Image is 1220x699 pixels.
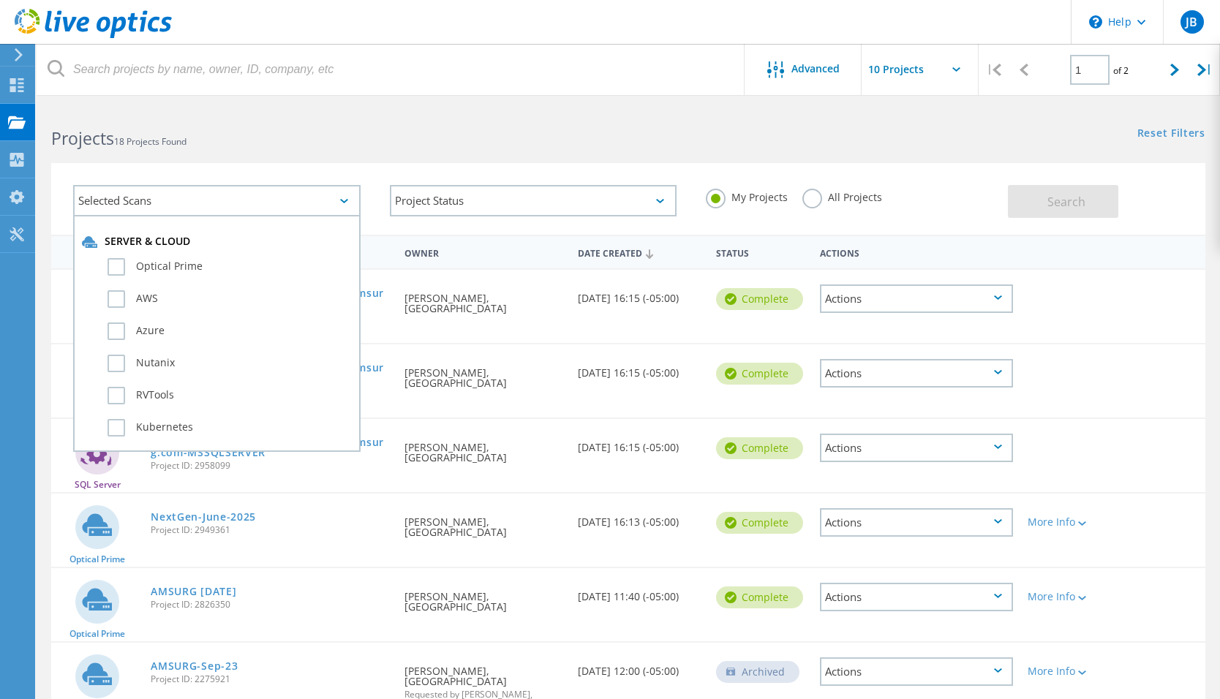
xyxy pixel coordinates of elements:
div: Actions [820,583,1013,611]
div: Actions [813,238,1020,265]
div: [DATE] 16:15 (-05:00) [571,419,709,467]
div: [DATE] 16:13 (-05:00) [571,494,709,542]
label: Nutanix [108,355,352,372]
a: AMSURG-Sep-23 [151,661,238,671]
div: Archived [716,661,799,683]
b: Projects [51,126,114,150]
div: [DATE] 16:15 (-05:00) [571,344,709,393]
div: [PERSON_NAME], [GEOGRAPHIC_DATA] [397,568,571,627]
div: Actions [820,284,1013,313]
div: Actions [820,657,1013,686]
button: Search [1008,185,1118,218]
div: Complete [716,586,803,608]
span: Search [1047,194,1085,210]
div: [DATE] 11:40 (-05:00) [571,568,709,616]
a: AMSURG [DATE] [151,586,236,597]
div: More Info [1028,517,1105,527]
div: Complete [716,512,803,534]
a: Reset Filters [1137,128,1205,140]
span: Project ID: 2275921 [151,675,390,684]
span: Optical Prime [69,630,125,638]
label: Kubernetes [108,419,352,437]
div: More Info [1028,666,1105,676]
div: Status [709,238,813,265]
div: Selected Scans [73,185,361,216]
a: Live Optics Dashboard [15,31,172,41]
div: Complete [716,288,803,310]
span: of 2 [1113,64,1129,77]
div: Complete [716,437,803,459]
div: | [1190,44,1220,96]
span: Project ID: 2826350 [151,600,390,609]
div: [DATE] 12:00 (-05:00) [571,643,709,691]
a: OP-NextGen-June-2025-NGDB003.2k.amsurg.com-MSSQLSERVER [151,437,390,458]
div: [PERSON_NAME], [GEOGRAPHIC_DATA] [397,270,571,328]
div: Complete [716,363,803,385]
div: Owner [397,238,571,265]
a: NextGen-June-2025 [151,512,256,522]
div: Actions [820,359,1013,388]
span: Advanced [791,64,840,74]
div: [DATE] 16:15 (-05:00) [571,270,709,318]
span: Optical Prime [69,555,125,564]
span: 18 Projects Found [114,135,187,148]
label: AWS [108,290,352,308]
span: Project ID: 2958099 [151,461,390,470]
div: [PERSON_NAME], [GEOGRAPHIC_DATA] [397,494,571,552]
div: | [979,44,1009,96]
div: Server & Cloud [82,235,352,249]
svg: \n [1089,15,1102,29]
div: Project Status [390,185,677,216]
div: More Info [1028,592,1105,602]
label: RVTools [108,387,352,404]
div: Actions [820,508,1013,537]
label: My Projects [706,189,788,203]
label: All Projects [802,189,882,203]
span: SQL Server [75,480,121,489]
div: [PERSON_NAME], [GEOGRAPHIC_DATA] [397,419,571,477]
span: Project ID: 2949361 [151,526,390,534]
input: Search projects by name, owner, ID, company, etc [37,44,745,95]
div: Actions [820,434,1013,462]
div: [PERSON_NAME], [GEOGRAPHIC_DATA] [397,344,571,403]
label: Azure [108,322,352,340]
div: Date Created [571,238,709,266]
span: JB [1186,16,1197,28]
label: Optical Prime [108,258,352,276]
